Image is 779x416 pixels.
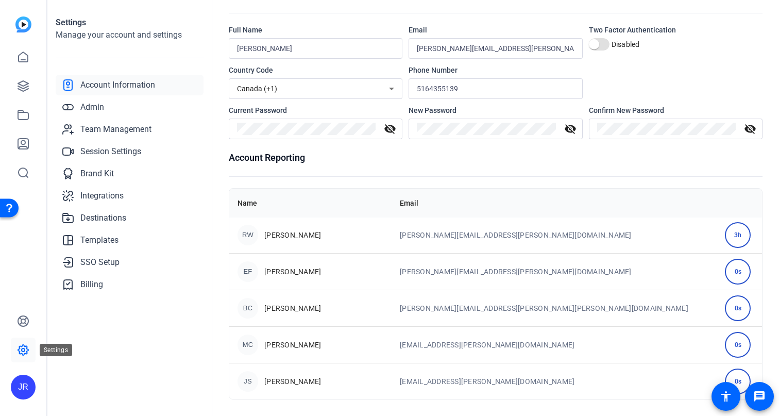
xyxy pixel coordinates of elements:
[264,303,321,313] span: [PERSON_NAME]
[238,261,258,282] div: EF
[725,295,751,321] div: 0s
[409,65,582,75] div: Phone Number
[417,82,574,95] input: Enter your phone number...
[80,256,120,269] span: SSO Setup
[609,39,640,49] label: Disabled
[56,29,204,41] h2: Manage your account and settings
[392,253,717,290] td: [PERSON_NAME][EMAIL_ADDRESS][PERSON_NAME][DOMAIN_NAME]
[264,340,321,350] span: [PERSON_NAME]
[80,278,103,291] span: Billing
[725,222,751,248] div: 3h
[229,105,402,115] div: Current Password
[409,25,582,35] div: Email
[392,189,717,218] th: Email
[238,335,258,355] div: MC
[237,85,277,93] span: Canada (+1)
[264,376,321,387] span: [PERSON_NAME]
[56,208,204,228] a: Destinations
[56,141,204,162] a: Session Settings
[80,79,155,91] span: Account Information
[264,267,321,277] span: [PERSON_NAME]
[229,151,763,165] h1: Account Reporting
[392,363,717,400] td: [EMAIL_ADDRESS][PERSON_NAME][DOMAIN_NAME]
[56,252,204,273] a: SSO Setup
[378,123,402,135] mat-icon: visibility_off
[56,186,204,206] a: Integrations
[392,217,717,253] td: [PERSON_NAME][EMAIL_ADDRESS][PERSON_NAME][DOMAIN_NAME]
[56,230,204,251] a: Templates
[11,375,36,400] div: JR
[80,101,104,113] span: Admin
[237,42,394,55] input: Enter your name...
[392,290,717,326] td: [PERSON_NAME][EMAIL_ADDRESS][PERSON_NAME][PERSON_NAME][DOMAIN_NAME]
[238,371,258,392] div: JS
[80,212,126,224] span: Destinations
[238,298,258,319] div: BC
[589,105,763,115] div: Confirm New Password
[725,259,751,285] div: 0s
[80,123,151,136] span: Team Management
[56,119,204,140] a: Team Management
[725,332,751,358] div: 0s
[80,145,141,158] span: Session Settings
[15,16,31,32] img: blue-gradient.svg
[229,25,402,35] div: Full Name
[80,168,114,180] span: Brand Kit
[229,189,392,218] th: Name
[738,123,763,135] mat-icon: visibility_off
[56,75,204,95] a: Account Information
[409,105,582,115] div: New Password
[264,230,321,240] span: [PERSON_NAME]
[80,190,124,202] span: Integrations
[558,123,583,135] mat-icon: visibility_off
[753,390,766,403] mat-icon: message
[229,65,402,75] div: Country Code
[720,390,732,403] mat-icon: accessibility
[56,97,204,118] a: Admin
[56,16,204,29] h1: Settings
[589,25,763,35] div: Two Factor Authentication
[725,369,751,394] div: 0s
[392,326,717,363] td: [EMAIL_ADDRESS][PERSON_NAME][DOMAIN_NAME]
[417,42,574,55] input: Enter your email...
[80,234,118,246] span: Templates
[56,163,204,184] a: Brand Kit
[40,344,72,356] div: Settings
[56,274,204,295] a: Billing
[238,225,258,245] div: RW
